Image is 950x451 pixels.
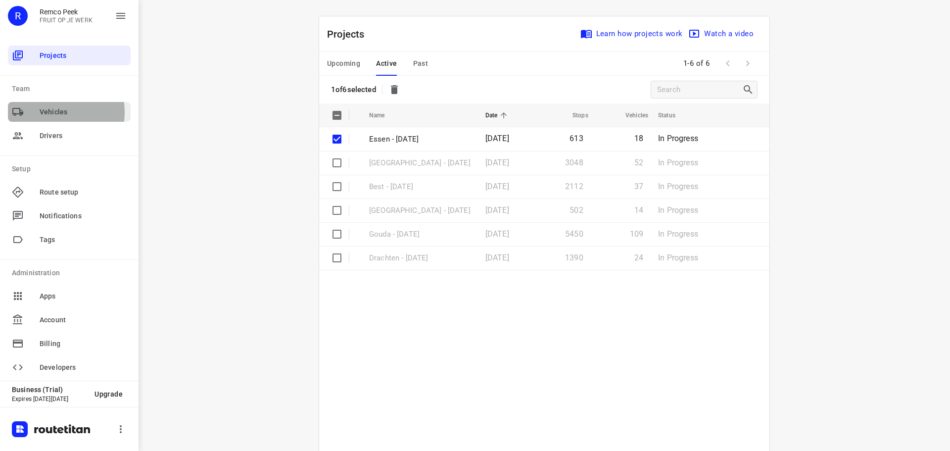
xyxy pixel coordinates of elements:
span: Previous Page [718,53,738,73]
span: Date [485,109,511,121]
input: Search projects [657,82,742,98]
span: Past [413,57,428,70]
span: Projects [40,50,127,61]
span: Account [40,315,127,325]
p: Essen - Monday [369,134,471,145]
span: Delete selected projects [384,80,404,100]
div: Projects [8,46,131,65]
div: Notifications [8,206,131,226]
span: Notifications [40,211,127,221]
span: Drivers [40,131,127,141]
span: Vehicles [40,107,127,117]
div: Search [742,84,757,96]
div: Billing [8,334,131,353]
span: [DATE] [485,134,509,143]
span: 1-6 of 6 [679,53,714,74]
span: Upcoming [327,57,360,70]
p: Expires [DATE][DATE] [12,396,87,402]
p: 1 of 6 selected [331,85,376,94]
div: Drivers [8,126,131,146]
span: In Progress [658,134,698,143]
span: Tags [40,235,127,245]
div: Account [8,310,131,330]
span: Developers [40,362,127,373]
div: Developers [8,357,131,377]
span: Name [369,109,398,121]
div: Apps [8,286,131,306]
span: Active [376,57,397,70]
span: Upgrade [95,390,123,398]
p: Projects [327,27,373,42]
p: Team [12,84,131,94]
div: R [8,6,28,26]
p: Business (Trial) [12,386,87,394]
span: 613 [570,134,583,143]
p: Remco Peek [40,8,93,16]
span: Route setup [40,187,127,198]
p: Administration [12,268,131,278]
span: Vehicles [613,109,648,121]
span: Billing [40,339,127,349]
p: Setup [12,164,131,174]
span: Status [658,109,688,121]
span: Apps [40,291,127,301]
div: Route setup [8,182,131,202]
span: Stops [560,109,588,121]
p: FRUIT OP JE WERK [40,17,93,24]
span: Next Page [738,53,758,73]
div: Vehicles [8,102,131,122]
div: Tags [8,230,131,250]
button: Upgrade [87,385,131,403]
span: 18 [634,134,643,143]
